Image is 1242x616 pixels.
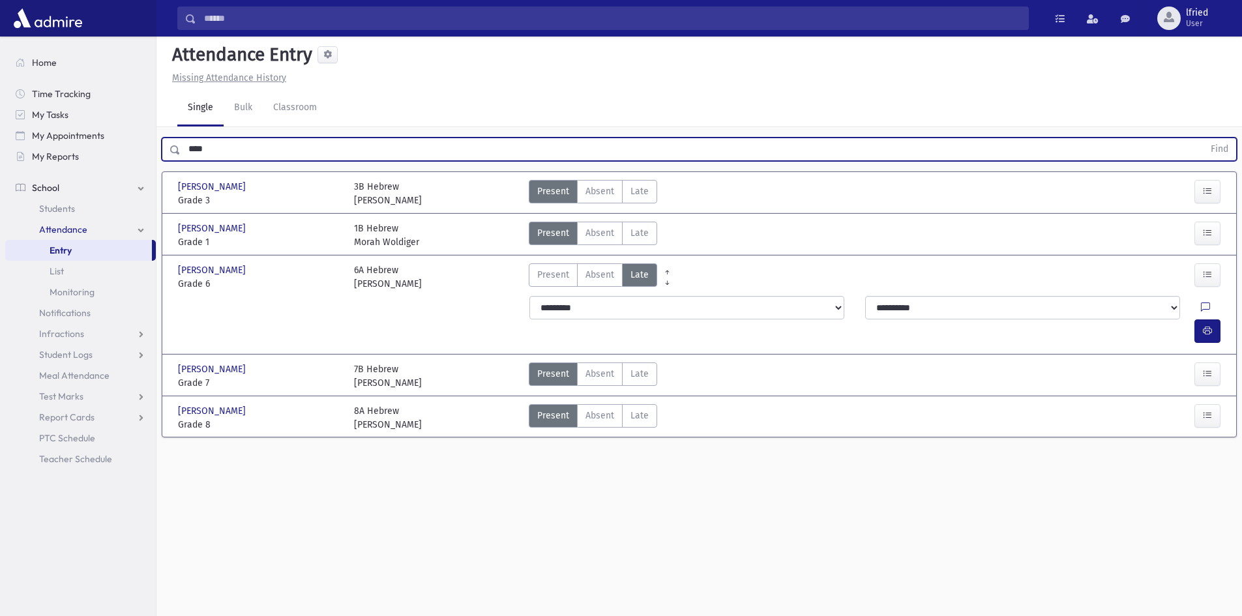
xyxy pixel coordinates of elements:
[5,386,156,407] a: Test Marks
[585,184,614,198] span: Absent
[178,376,341,390] span: Grade 7
[5,198,156,219] a: Students
[50,244,72,256] span: Entry
[5,282,156,302] a: Monitoring
[32,130,104,141] span: My Appointments
[1186,8,1208,18] span: lfried
[50,265,64,277] span: List
[39,307,91,319] span: Notifications
[178,194,341,207] span: Grade 3
[178,362,248,376] span: [PERSON_NAME]
[5,448,156,469] a: Teacher Schedule
[5,344,156,365] a: Student Logs
[537,367,569,381] span: Present
[178,180,248,194] span: [PERSON_NAME]
[585,226,614,240] span: Absent
[5,365,156,386] a: Meal Attendance
[529,180,657,207] div: AttTypes
[224,90,263,126] a: Bulk
[537,409,569,422] span: Present
[537,184,569,198] span: Present
[5,146,156,167] a: My Reports
[178,404,248,418] span: [PERSON_NAME]
[630,226,649,240] span: Late
[354,180,422,207] div: 3B Hebrew [PERSON_NAME]
[5,240,152,261] a: Entry
[178,418,341,432] span: Grade 8
[630,367,649,381] span: Late
[630,268,649,282] span: Late
[39,370,110,381] span: Meal Attendance
[354,263,422,291] div: 6A Hebrew [PERSON_NAME]
[167,72,286,83] a: Missing Attendance History
[529,263,657,291] div: AttTypes
[32,151,79,162] span: My Reports
[529,404,657,432] div: AttTypes
[196,7,1028,30] input: Search
[32,57,57,68] span: Home
[39,411,95,423] span: Report Cards
[5,177,156,198] a: School
[178,277,341,291] span: Grade 6
[178,222,248,235] span: [PERSON_NAME]
[39,224,87,235] span: Attendance
[39,390,83,402] span: Test Marks
[529,362,657,390] div: AttTypes
[630,409,649,422] span: Late
[167,44,312,66] h5: Attendance Entry
[354,222,419,249] div: 1B Hebrew Morah Woldiger
[1203,138,1236,160] button: Find
[32,88,91,100] span: Time Tracking
[1186,18,1208,29] span: User
[585,268,614,282] span: Absent
[5,302,156,323] a: Notifications
[39,453,112,465] span: Teacher Schedule
[354,362,422,390] div: 7B Hebrew [PERSON_NAME]
[5,407,156,428] a: Report Cards
[529,222,657,249] div: AttTypes
[172,72,286,83] u: Missing Attendance History
[585,367,614,381] span: Absent
[177,90,224,126] a: Single
[32,182,59,194] span: School
[5,83,156,104] a: Time Tracking
[537,268,569,282] span: Present
[39,349,93,360] span: Student Logs
[5,428,156,448] a: PTC Schedule
[50,286,95,298] span: Monitoring
[39,328,84,340] span: Infractions
[537,226,569,240] span: Present
[178,263,248,277] span: [PERSON_NAME]
[5,219,156,240] a: Attendance
[585,409,614,422] span: Absent
[10,5,85,31] img: AdmirePro
[39,432,95,444] span: PTC Schedule
[5,52,156,73] a: Home
[263,90,327,126] a: Classroom
[5,125,156,146] a: My Appointments
[354,404,422,432] div: 8A Hebrew [PERSON_NAME]
[5,104,156,125] a: My Tasks
[39,203,75,214] span: Students
[178,235,341,249] span: Grade 1
[5,323,156,344] a: Infractions
[5,261,156,282] a: List
[630,184,649,198] span: Late
[32,109,68,121] span: My Tasks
